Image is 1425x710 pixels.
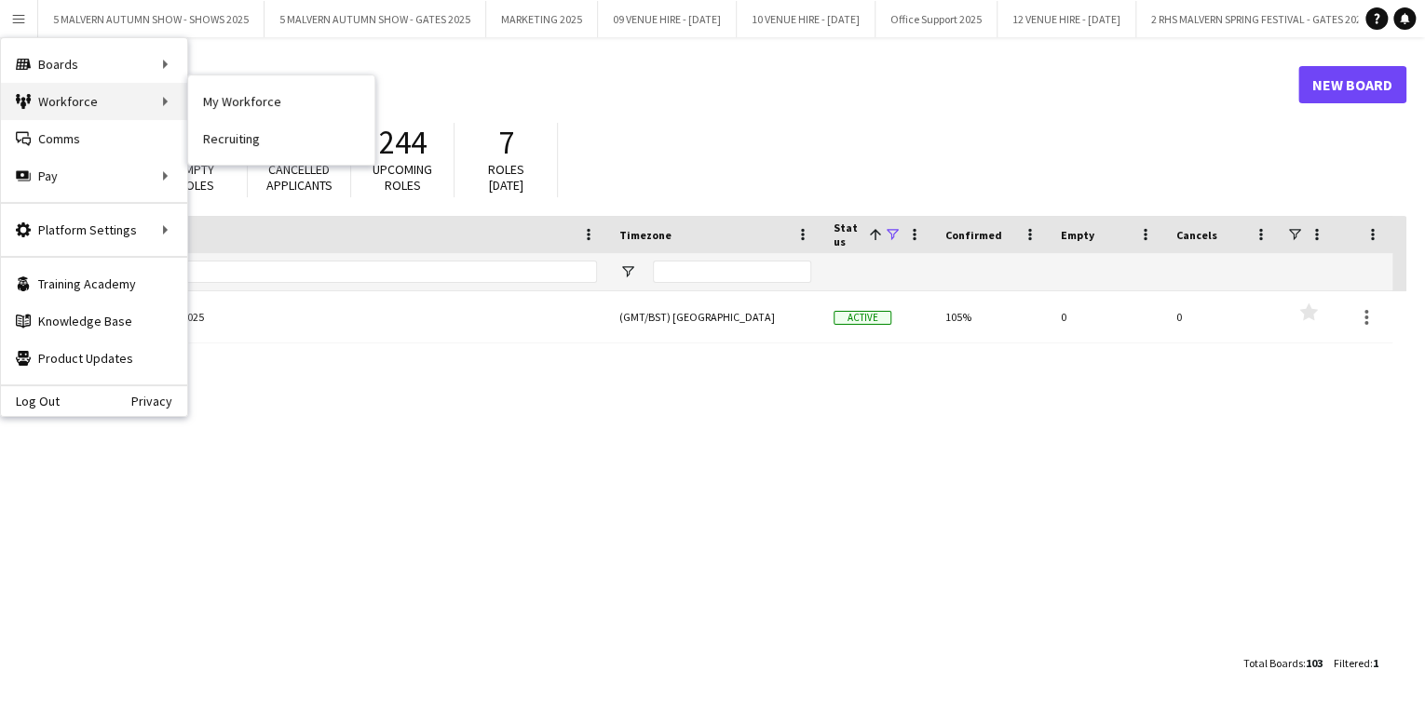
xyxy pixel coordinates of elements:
[1061,228,1094,242] span: Empty
[486,1,598,37] button: MARKETING 2025
[619,263,636,280] button: Open Filter Menu
[379,122,427,163] span: 244
[1,302,187,340] a: Knowledge Base
[131,394,187,409] a: Privacy
[1334,656,1370,670] span: Filtered
[834,311,891,325] span: Active
[488,161,524,194] span: Roles [DATE]
[945,228,1002,242] span: Confirmed
[1136,1,1383,37] button: 2 RHS MALVERN SPRING FESTIVAL - GATES 2025
[188,83,374,120] a: My Workforce
[875,1,997,37] button: Office Support 2025
[38,1,265,37] button: 5 MALVERN AUTUMN SHOW - SHOWS 2025
[1243,645,1323,681] div: :
[737,1,875,37] button: 10 VENUE HIRE - [DATE]
[1176,228,1217,242] span: Cancels
[1,340,187,377] a: Product Updates
[1,120,187,157] a: Comms
[33,71,1298,99] h1: Boards
[1,83,187,120] div: Workforce
[178,161,214,194] span: Empty roles
[1,265,187,302] a: Training Academy
[1,211,187,248] div: Platform Settings
[1298,66,1406,103] a: New Board
[265,1,486,37] button: 5 MALVERN AUTUMN SHOW - GATES 2025
[1373,656,1378,670] span: 1
[1306,656,1323,670] span: 103
[77,261,597,283] input: Board name Filter Input
[1334,645,1378,681] div: :
[1050,291,1165,342] div: 0
[598,1,737,37] button: 09 VENUE HIRE - [DATE]
[1,157,187,194] div: Pay
[1243,656,1303,670] span: Total Boards
[608,291,822,342] div: (GMT/BST) [GEOGRAPHIC_DATA]
[1165,291,1281,342] div: 0
[1,46,187,83] div: Boards
[44,291,597,343] a: OPERATIONS/OVERHEAD 2025
[653,261,811,283] input: Timezone Filter Input
[934,291,1050,342] div: 105%
[266,161,332,194] span: Cancelled applicants
[373,161,432,194] span: Upcoming roles
[997,1,1136,37] button: 12 VENUE HIRE - [DATE]
[1,394,60,409] a: Log Out
[188,120,374,157] a: Recruiting
[619,228,672,242] span: Timezone
[498,122,514,163] span: 7
[834,221,862,248] span: Status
